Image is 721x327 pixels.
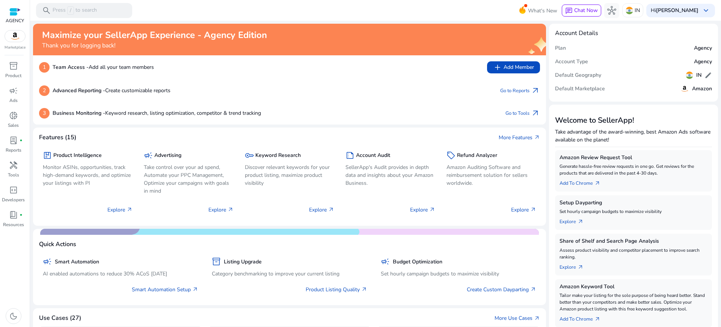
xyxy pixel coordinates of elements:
a: Product Listing Quality [306,286,367,294]
p: Set hourly campaign budgets to maximize visibility [560,208,707,215]
span: arrow_outward [361,286,367,292]
span: code_blocks [9,186,18,195]
span: campaign [144,151,153,160]
span: / [67,6,74,15]
a: Go to Reportsarrow_outward [500,85,540,96]
img: amazon.svg [680,84,689,93]
h5: Advertising [154,152,181,159]
h5: Setup Dayparting [560,200,707,206]
p: Tools [8,172,19,178]
span: package [43,151,52,160]
button: hub [604,3,619,18]
span: keyboard_arrow_down [701,6,710,15]
b: Team Access - [53,64,89,71]
h5: Share of Shelf and Search Page Analysis [560,238,707,245]
span: add [493,63,502,72]
span: arrow_outward [531,109,540,118]
b: Business Monitoring - [53,110,105,117]
h5: Default Marketplace [555,86,605,92]
h4: Account Details [555,30,598,37]
span: arrow_outward [530,207,536,213]
p: Assess product visibility and competitor placement to improve search ranking. [560,247,707,260]
a: Add To Chrome [560,176,606,187]
p: Hi [651,8,698,13]
h5: Product Intelligence [53,152,102,159]
span: book_4 [9,210,18,219]
span: hub [607,6,616,15]
button: addAdd Member [487,61,540,73]
img: amazon.svg [5,30,25,42]
span: arrow_outward [192,286,198,292]
span: arrow_outward [578,219,584,225]
p: Sales [8,122,19,129]
a: Create Custom Dayparting [467,286,536,294]
h5: IN [696,72,701,79]
span: arrow_outward [328,207,334,213]
p: Reports [6,147,21,154]
span: arrow_outward [534,134,540,140]
p: IN [635,4,640,17]
h5: Smart Automation [55,259,99,265]
p: Ads [9,97,18,104]
b: [PERSON_NAME] [656,7,698,14]
p: 1 [39,62,50,73]
span: inventory_2 [212,257,221,266]
p: Take control over your ad spend, Automate your PPC Management, Optimize your campaigns with goals... [144,163,234,195]
p: Explore [107,206,133,214]
h5: Agency [694,59,712,65]
p: Category benchmarking to improve your current listing [212,270,367,278]
h2: Maximize your SellerApp Experience - Agency Edition [42,30,267,41]
span: inventory_2 [9,61,18,70]
p: 3 [39,108,50,119]
b: Advanced Reporting - [53,87,105,94]
span: handyman [9,161,18,170]
h5: Default Geography [555,72,601,79]
p: 2 [39,85,50,96]
h5: Agency [694,45,712,52]
h3: Welcome to SellerApp! [555,116,712,125]
span: sell [446,151,456,160]
span: summarize [345,151,354,160]
h5: Budget Optimization [393,259,442,265]
p: Keyword research, listing optimization, competitor & trend tracking [53,109,261,117]
span: key [245,151,254,160]
span: arrow_outward [127,207,133,213]
span: arrow_outward [531,86,540,95]
p: AI enabled automations to reduce 30% ACoS [DATE] [43,270,198,278]
p: Add all your team members [53,63,154,71]
p: Press to search [53,6,97,15]
p: Take advantage of the award-winning, best Amazon Ads software available on the planet! [555,128,712,144]
span: edit [704,71,712,79]
span: chat [565,7,573,15]
button: chatChat Now [562,5,601,17]
span: campaign [43,257,52,266]
span: search [42,6,51,15]
h4: Thank you for logging back! [42,42,267,49]
h5: Account Type [555,59,588,65]
span: arrow_outward [429,207,435,213]
h4: Quick Actions [39,241,76,248]
p: Tailor make your listing for the sole purpose of being heard better. Stand better than your compe... [560,292,707,312]
p: Product [5,72,21,79]
p: Amazon Auditing Software and reimbursement solution for sellers worldwide. [446,163,536,187]
span: fiber_manual_record [20,213,23,216]
img: in.svg [686,71,693,79]
p: Explore [410,206,435,214]
p: Explore [511,206,536,214]
span: campaign [9,86,18,95]
p: Resources [3,221,24,228]
p: Generate hassle-free review requests in one go. Get reviews for the products that are delivered i... [560,163,707,176]
span: What's New [528,4,557,17]
h5: Account Audit [356,152,390,159]
h5: Amazon Review Request Tool [560,155,707,161]
h5: Refund Analyzer [457,152,497,159]
h5: Keyword Research [255,152,301,159]
p: Developers [2,196,25,203]
a: More Featuresarrow_outward [499,134,540,141]
span: campaign [381,257,390,266]
h5: Amazon Keyword Tool [560,284,707,290]
a: Go to Toolsarrow_outward [505,108,540,119]
span: arrow_outward [228,207,234,213]
p: Marketplace [5,45,26,50]
span: arrow_outward [578,264,584,270]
